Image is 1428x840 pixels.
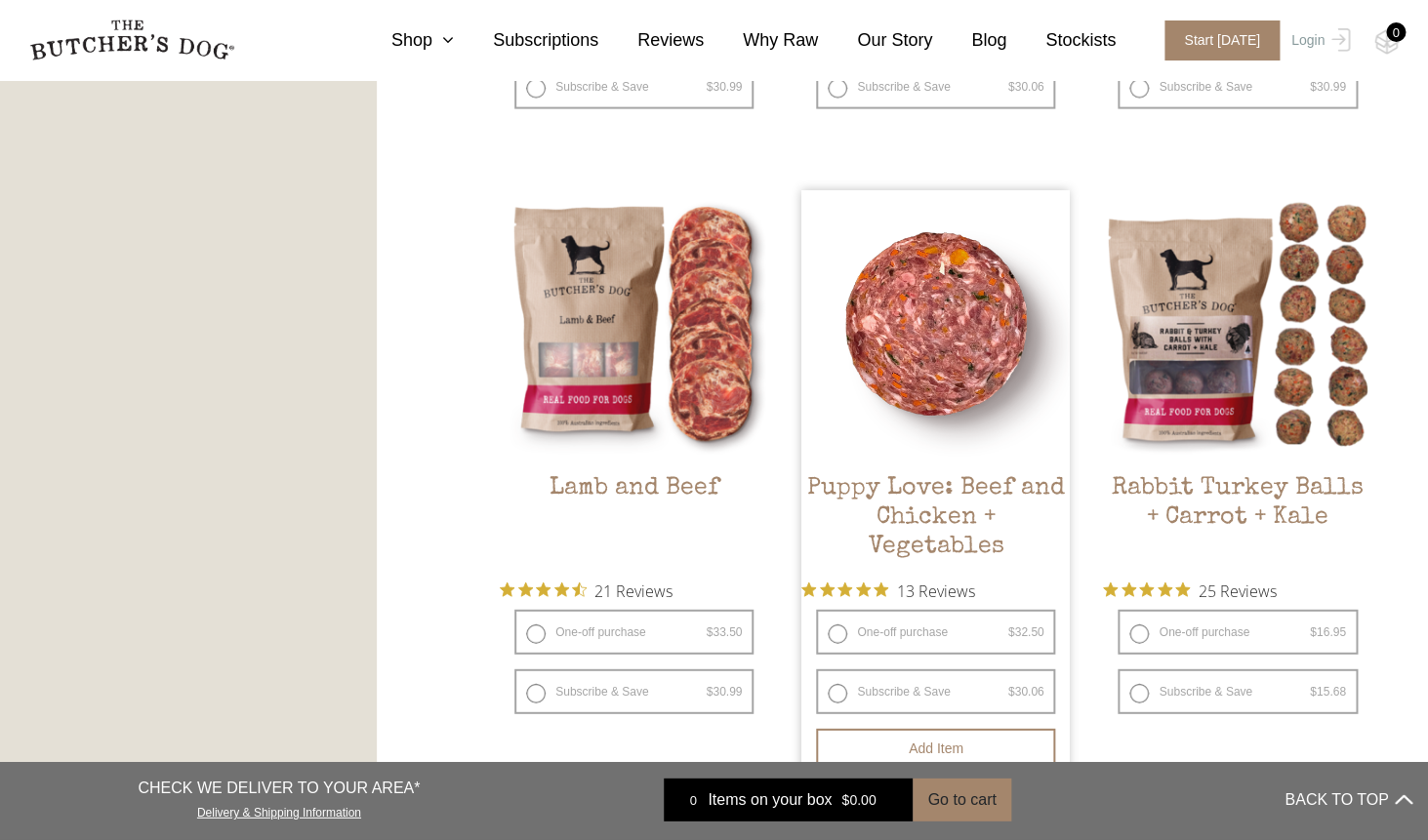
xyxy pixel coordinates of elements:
img: TBD_Cart-Empty.png [1374,29,1399,55]
a: Shop [352,27,454,54]
bdi: 33.50 [707,625,743,639]
img: Rabbit Turkey Balls + Carrot + Kale [1103,190,1371,459]
a: Stockists [1006,27,1116,54]
button: Rated 5 out of 5 stars from 25 reviews. Jump to reviews. [1103,576,1276,605]
a: Start [DATE] [1145,20,1286,60]
span: $ [707,625,714,639]
span: $ [707,685,714,699]
a: Blog [932,27,1006,54]
span: $ [1310,80,1317,94]
label: One-off purchase [514,610,754,655]
label: Subscribe & Save [816,64,1055,109]
a: Login [1286,20,1350,60]
bdi: 30.99 [1310,80,1346,94]
a: Why Raw [704,27,818,54]
span: $ [1008,625,1015,639]
a: Rabbit Turkey Balls + Carrot + KaleRabbit Turkey Balls + Carrot + Kale [1103,190,1371,566]
button: BACK TO TOP [1285,777,1411,823]
label: Subscribe & Save [514,64,754,109]
bdi: 30.06 [1008,685,1044,699]
img: Lamb and Beef [500,190,768,459]
span: $ [1008,685,1015,699]
a: Puppy Love: Beef and Chicken + Vegetables [801,190,1070,566]
a: Delivery & Shipping Information [197,801,361,820]
bdi: 30.99 [707,80,743,94]
label: Subscribe & Save [1118,669,1357,714]
span: Items on your box [708,788,832,812]
bdi: 15.68 [1310,685,1346,699]
bdi: 30.06 [1008,80,1044,94]
span: 21 Reviews [594,576,673,605]
span: 13 Reviews [896,576,974,605]
h2: Puppy Love: Beef and Chicken + Vegetables [801,474,1070,566]
a: Reviews [598,27,704,54]
bdi: 0.00 [841,792,876,808]
h2: Lamb and Beef [500,474,768,566]
label: Subscribe & Save [514,669,754,714]
label: One-off purchase [816,610,1055,655]
label: Subscribe & Save [1118,64,1357,109]
div: 0 [1386,22,1406,42]
span: $ [841,792,849,808]
p: CHECK WE DELIVER TO YOUR AREA* [138,777,420,800]
a: 0 Items on your box $0.00 [664,779,913,821]
span: 25 Reviews [1198,576,1276,605]
bdi: 30.99 [707,685,743,699]
label: One-off purchase [1118,610,1357,655]
span: $ [707,80,714,94]
button: Rated 5 out of 5 stars from 13 reviews. Jump to reviews. [801,576,974,605]
label: Subscribe & Save [816,669,1055,714]
bdi: 32.50 [1008,625,1044,639]
span: $ [1310,685,1317,699]
a: Subscriptions [454,27,598,54]
a: Lamb and BeefLamb and Beef [500,190,768,566]
button: Rated 4.6 out of 5 stars from 21 reviews. Jump to reviews. [500,576,673,605]
a: Our Story [818,27,932,54]
span: Start [DATE] [1164,20,1280,60]
button: Go to cart [913,779,1010,821]
button: Add item [816,729,1055,768]
h2: Rabbit Turkey Balls + Carrot + Kale [1103,474,1371,566]
bdi: 16.95 [1310,625,1346,639]
div: 0 [678,790,708,810]
span: $ [1008,80,1015,94]
span: $ [1310,625,1317,639]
